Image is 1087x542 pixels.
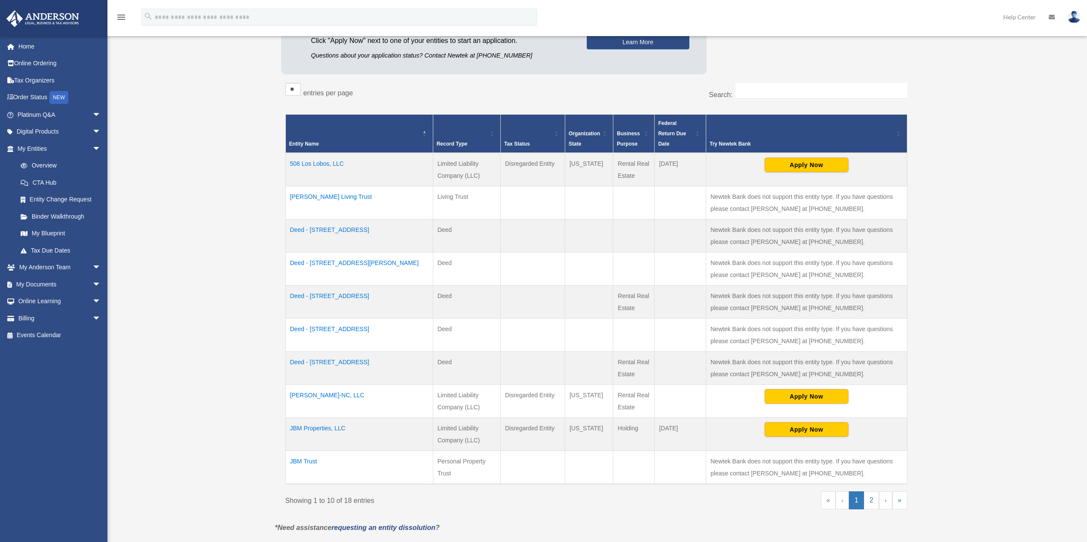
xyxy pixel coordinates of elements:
td: Disregarded Entity [500,418,565,451]
th: Record Type: Activate to sort [433,115,500,153]
td: Holding [613,418,655,451]
a: My Blueprint [12,225,110,242]
td: Newtek Bank does not support this entity type. If you have questions please contact [PERSON_NAME]... [706,352,907,385]
div: Showing 1 to 10 of 18 entries [285,491,590,507]
span: arrow_drop_down [92,293,110,311]
span: arrow_drop_down [92,310,110,327]
span: arrow_drop_down [92,123,110,141]
td: Newtek Bank does not support this entity type. If you have questions please contact [PERSON_NAME]... [706,286,907,319]
i: search [144,12,153,21]
td: Deed [433,286,500,319]
i: menu [116,12,126,22]
img: Anderson Advisors Platinum Portal [4,10,82,27]
a: requesting an entity dissolution [331,524,435,531]
td: Deed - [STREET_ADDRESS] [285,286,433,319]
span: Tax Status [504,141,530,147]
label: entries per page [303,89,353,97]
span: Business Purpose [617,131,640,147]
th: Federal Return Due Date: Activate to sort [655,115,706,153]
a: Next [879,491,892,509]
span: arrow_drop_down [92,276,110,293]
td: [US_STATE] [565,153,613,186]
a: My Anderson Teamarrow_drop_down [6,259,114,276]
label: Search: [709,91,732,98]
td: [US_STATE] [565,385,613,418]
td: Rental Real Estate [613,286,655,319]
span: Entity Name [289,141,319,147]
a: Home [6,38,114,55]
a: Last [892,491,907,509]
th: Business Purpose: Activate to sort [613,115,655,153]
td: Deed [433,352,500,385]
a: First [821,491,836,509]
th: Organization State: Activate to sort [565,115,613,153]
td: Deed - [STREET_ADDRESS] [285,352,433,385]
a: Learn More [587,35,689,49]
td: [DATE] [655,418,706,451]
td: Personal Property Trust [433,451,500,484]
td: Deed [433,319,500,352]
em: *Need assistance ? [275,524,440,531]
span: Record Type [437,141,468,147]
a: Binder Walkthrough [12,208,110,225]
a: Overview [12,157,105,174]
td: Rental Real Estate [613,352,655,385]
a: Order StatusNEW [6,89,114,107]
th: Entity Name: Activate to invert sorting [285,115,433,153]
span: Organization State [569,131,600,147]
td: Deed [433,253,500,286]
span: arrow_drop_down [92,106,110,124]
a: Tax Due Dates [12,242,110,259]
td: Rental Real Estate [613,153,655,186]
a: Online Learningarrow_drop_down [6,293,114,310]
a: My Entitiesarrow_drop_down [6,140,110,157]
td: [PERSON_NAME] Living Trust [285,186,433,219]
td: Deed - [STREET_ADDRESS][PERSON_NAME] [285,253,433,286]
a: CTA Hub [12,174,110,191]
td: Disregarded Entity [500,385,565,418]
td: Deed - [STREET_ADDRESS] [285,319,433,352]
td: [DATE] [655,153,706,186]
a: 1 [849,491,864,509]
td: Limited Liability Company (LLC) [433,418,500,451]
td: Disregarded Entity [500,153,565,186]
td: Deed - [STREET_ADDRESS] [285,219,433,253]
td: Living Trust [433,186,500,219]
td: Limited Liability Company (LLC) [433,153,500,186]
a: Digital Productsarrow_drop_down [6,123,114,140]
td: Newtek Bank does not support this entity type. If you have questions please contact [PERSON_NAME]... [706,451,907,484]
td: Deed [433,219,500,253]
button: Apply Now [765,389,848,404]
button: Apply Now [765,158,848,172]
p: Click "Apply Now" next to one of your entities to start an application. [311,35,574,47]
td: [US_STATE] [565,418,613,451]
th: Tax Status: Activate to sort [500,115,565,153]
a: My Documentsarrow_drop_down [6,276,114,293]
span: arrow_drop_down [92,140,110,158]
td: JBM Trust [285,451,433,484]
td: Newtek Bank does not support this entity type. If you have questions please contact [PERSON_NAME]... [706,319,907,352]
a: Online Ordering [6,55,114,72]
td: Rental Real Estate [613,385,655,418]
button: Apply Now [765,422,848,437]
a: Previous [836,491,849,509]
span: Federal Return Due Date [658,120,686,147]
a: Billingarrow_drop_down [6,310,114,327]
div: Try Newtek Bank [710,139,894,149]
td: JBM Properties, LLC [285,418,433,451]
p: Questions about your application status? Contact Newtek at [PHONE_NUMBER] [311,50,574,61]
a: Entity Change Request [12,191,110,208]
a: 2 [864,491,879,509]
img: User Pic [1068,11,1081,23]
div: NEW [49,91,68,104]
a: menu [116,15,126,22]
td: 508 Los Lobos, LLC [285,153,433,186]
td: [PERSON_NAME]-NC, LLC [285,385,433,418]
td: Newtek Bank does not support this entity type. If you have questions please contact [PERSON_NAME]... [706,219,907,253]
a: Tax Organizers [6,72,114,89]
td: Newtek Bank does not support this entity type. If you have questions please contact [PERSON_NAME]... [706,253,907,286]
td: Limited Liability Company (LLC) [433,385,500,418]
td: Newtek Bank does not support this entity type. If you have questions please contact [PERSON_NAME]... [706,186,907,219]
th: Try Newtek Bank : Activate to sort [706,115,907,153]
